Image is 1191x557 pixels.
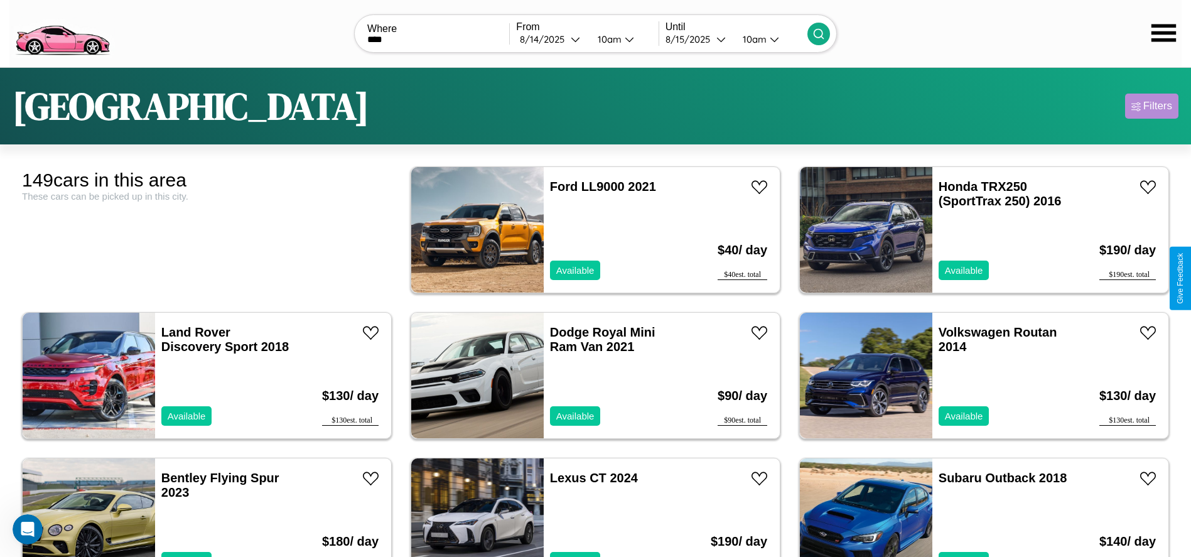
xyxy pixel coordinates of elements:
[1099,416,1156,426] div: $ 130 est. total
[588,33,659,46] button: 10am
[161,325,289,354] a: Land Rover Discovery Sport 2018
[550,471,638,485] a: Lexus CT 2024
[516,33,587,46] button: 8/14/2025
[1125,94,1178,119] button: Filters
[1099,230,1156,270] h3: $ 190 / day
[718,270,767,280] div: $ 40 est. total
[9,6,115,58] img: logo
[666,21,807,33] label: Until
[556,262,595,279] p: Available
[13,514,43,544] iframe: Intercom live chat
[22,191,392,202] div: These cars can be picked up in this city.
[945,408,983,425] p: Available
[556,408,595,425] p: Available
[591,33,625,45] div: 10am
[550,325,655,354] a: Dodge Royal Mini Ram Van 2021
[322,416,379,426] div: $ 130 est. total
[550,180,656,193] a: Ford LL9000 2021
[1099,376,1156,416] h3: $ 130 / day
[718,376,767,416] h3: $ 90 / day
[22,170,392,191] div: 149 cars in this area
[161,471,279,499] a: Bentley Flying Spur 2023
[718,230,767,270] h3: $ 40 / day
[736,33,770,45] div: 10am
[939,325,1057,354] a: Volkswagen Routan 2014
[520,33,571,45] div: 8 / 14 / 2025
[666,33,716,45] div: 8 / 15 / 2025
[1099,270,1156,280] div: $ 190 est. total
[1143,100,1172,112] div: Filters
[367,23,509,35] label: Where
[13,80,369,132] h1: [GEOGRAPHIC_DATA]
[939,180,1062,208] a: Honda TRX250 (SportTrax 250) 2016
[718,416,767,426] div: $ 90 est. total
[322,376,379,416] h3: $ 130 / day
[945,262,983,279] p: Available
[1176,253,1185,304] div: Give Feedback
[516,21,658,33] label: From
[168,408,206,425] p: Available
[733,33,807,46] button: 10am
[939,471,1067,485] a: Subaru Outback 2018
